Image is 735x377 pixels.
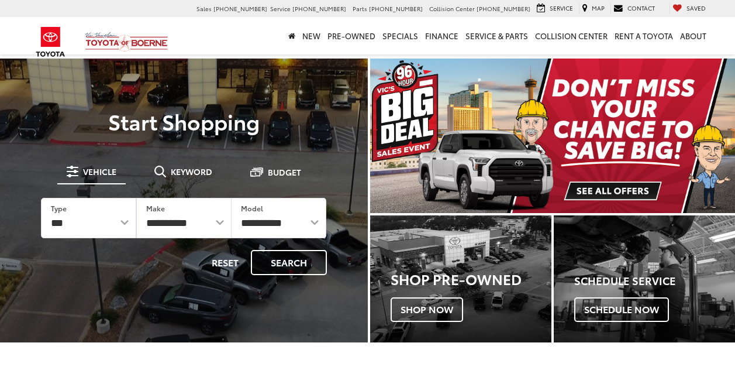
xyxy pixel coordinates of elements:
[391,271,551,286] h3: Shop Pre-Owned
[462,17,532,54] a: Service & Parts: Opens in a new tab
[370,215,551,342] div: Toyota
[324,17,379,54] a: Pre-Owned
[677,17,710,54] a: About
[532,17,611,54] a: Collision Center
[299,17,324,54] a: New
[379,17,422,54] a: Specials
[292,4,346,13] span: [PHONE_NUMBER]
[25,109,343,133] p: Start Shopping
[422,17,462,54] a: Finance
[554,215,735,342] a: Schedule Service Schedule Now
[85,32,168,52] img: Vic Vaughan Toyota of Boerne
[477,4,530,13] span: [PHONE_NUMBER]
[592,4,605,12] span: Map
[550,4,573,12] span: Service
[610,4,658,14] a: Contact
[574,297,669,322] span: Schedule Now
[285,17,299,54] a: Home
[196,4,212,13] span: Sales
[270,4,291,13] span: Service
[627,4,655,12] span: Contact
[171,167,212,176] span: Keyword
[213,4,267,13] span: [PHONE_NUMBER]
[534,4,576,14] a: Service
[268,168,301,176] span: Budget
[146,203,165,213] label: Make
[51,203,67,213] label: Type
[241,203,263,213] label: Model
[370,215,551,342] a: Shop Pre-Owned Shop Now
[83,167,116,176] span: Vehicle
[29,23,73,61] img: Toyota
[391,297,463,322] span: Shop Now
[202,250,249,275] button: Reset
[251,250,327,275] button: Search
[574,275,735,287] h4: Schedule Service
[686,4,706,12] span: Saved
[670,4,709,14] a: My Saved Vehicles
[429,4,475,13] span: Collision Center
[611,17,677,54] a: Rent a Toyota
[353,4,367,13] span: Parts
[554,215,735,342] div: Toyota
[369,4,423,13] span: [PHONE_NUMBER]
[579,4,608,14] a: Map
